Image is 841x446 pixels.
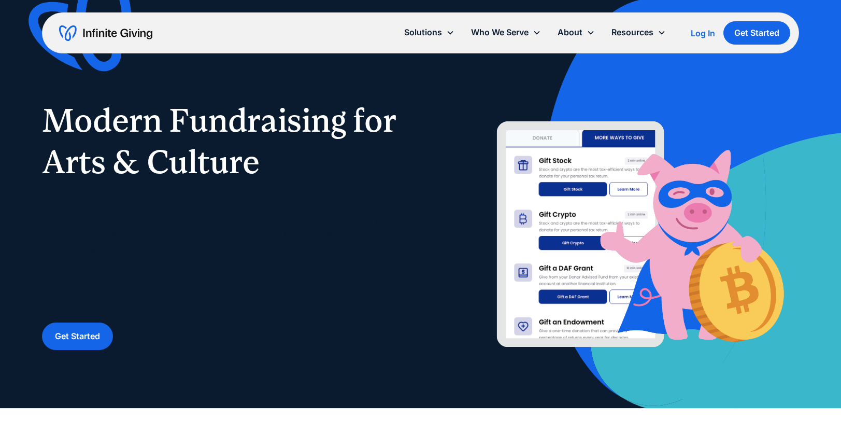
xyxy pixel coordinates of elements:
strong: Learn how we can level up your donation experience to help your organization survive and thrive. [42,276,397,303]
img: nonprofit donation platform for faith-based organizations and ministries [443,102,797,347]
a: Get Started [42,323,113,350]
div: Who We Serve [471,25,529,39]
p: Fundraising for the arts is more important than ever before. To grow your impact and ensure long-... [42,195,400,306]
a: home [59,25,152,41]
div: About [558,25,582,39]
div: Log In [691,29,715,37]
h1: Modern Fundraising for Arts & Culture [42,100,400,183]
div: About [549,21,603,44]
div: Solutions [396,21,463,44]
div: Who We Serve [463,21,549,44]
a: Log In [691,27,715,39]
div: Resources [603,21,674,44]
div: Resources [611,25,653,39]
a: Get Started [723,21,790,45]
div: Solutions [404,25,442,39]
